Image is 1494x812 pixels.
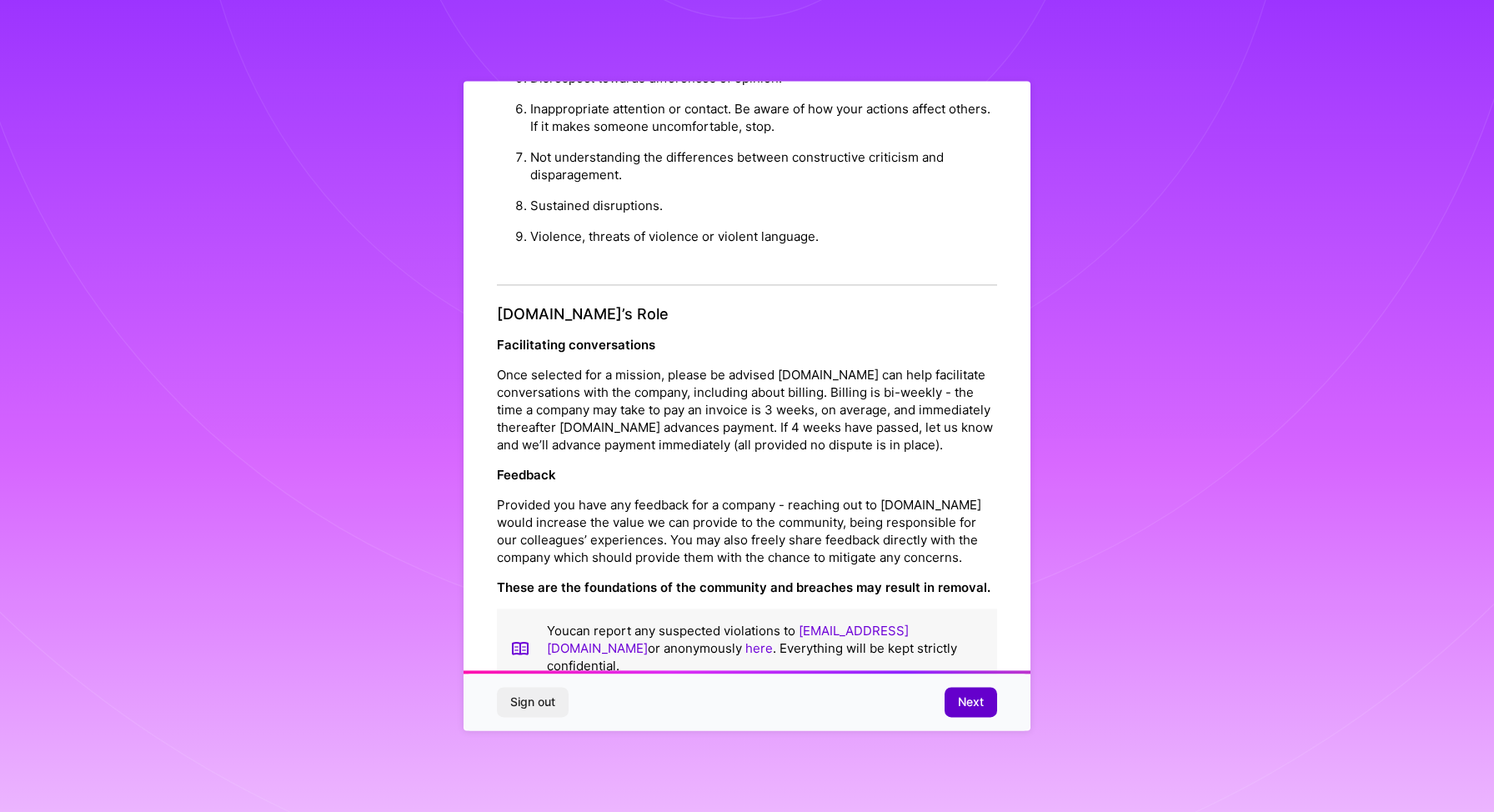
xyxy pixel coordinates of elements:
button: Next [945,688,997,718]
p: You can report any suspected violations to or anonymously . Everything will be kept strictly conf... [547,623,984,675]
strong: Facilitating conversations [497,338,655,353]
li: Not understanding the differences between constructive criticism and disparagement. [530,142,997,190]
a: [EMAIL_ADDRESS][DOMAIN_NAME] [547,624,909,657]
span: Sign out [510,694,555,711]
img: book icon [510,623,530,675]
p: Once selected for a mission, please be advised [DOMAIN_NAME] can help facilitate conversations wi... [497,367,997,454]
strong: Feedback [497,468,556,484]
p: Provided you have any feedback for a company - reaching out to [DOMAIN_NAME] would increase the v... [497,497,997,567]
li: Sustained disruptions. [530,190,997,221]
strong: These are the foundations of the community and breaches may result in removal. [497,580,990,596]
li: Inappropriate attention or contact. Be aware of how your actions affect others. If it makes someo... [530,93,997,142]
button: Sign out [497,688,569,718]
h4: [DOMAIN_NAME]’s Role [497,305,997,323]
a: here [745,641,773,657]
span: Next [958,694,984,711]
li: Violence, threats of violence or violent language. [530,221,997,252]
